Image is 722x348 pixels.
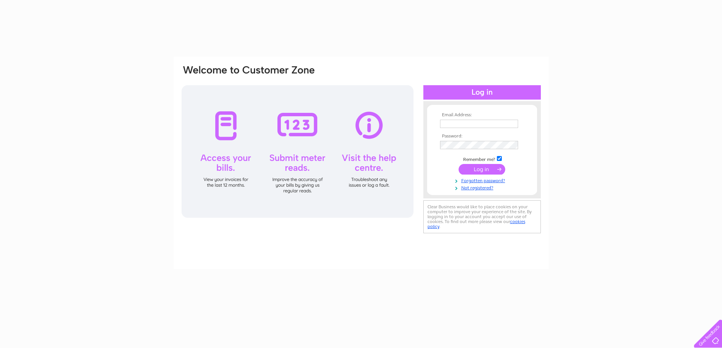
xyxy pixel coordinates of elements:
[438,134,526,139] th: Password:
[428,219,525,229] a: cookies policy
[423,200,541,233] div: Clear Business would like to place cookies on your computer to improve your experience of the sit...
[459,164,505,175] input: Submit
[440,184,526,191] a: Not registered?
[438,155,526,162] td: Remember me?
[440,176,526,184] a: Forgotten password?
[438,112,526,118] th: Email Address:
